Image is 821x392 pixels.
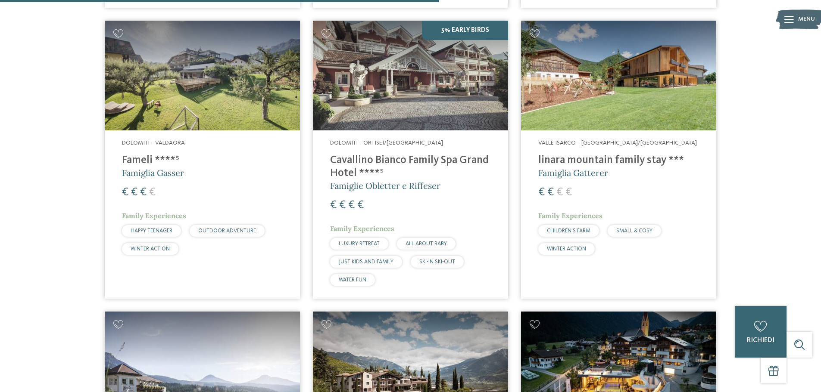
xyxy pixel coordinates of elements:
[339,277,366,283] span: WATER FUN
[330,224,394,233] span: Family Experiences
[330,154,491,180] h4: Cavallino Bianco Family Spa Grand Hotel ****ˢ
[538,140,697,146] span: Valle Isarco – [GEOGRAPHIC_DATA]/[GEOGRAPHIC_DATA]
[313,21,508,130] img: Family Spa Grand Hotel Cavallino Bianco ****ˢ
[357,200,364,211] span: €
[547,228,590,234] span: CHILDREN’S FARM
[330,200,337,211] span: €
[406,241,447,247] span: ALL ABOUT BABY
[122,211,186,220] span: Family Experiences
[330,140,443,146] span: Dolomiti – Ortisei/[GEOGRAPHIC_DATA]
[105,21,300,130] img: Cercate un hotel per famiglie? Qui troverete solo i migliori!
[330,180,440,191] span: Famiglie Obletter e Riffeser
[131,228,172,234] span: HAPPY TEENAGER
[538,187,545,198] span: €
[521,21,716,130] img: Cercate un hotel per famiglie? Qui troverete solo i migliori!
[339,241,380,247] span: LUXURY RETREAT
[735,306,787,358] a: richiedi
[538,211,602,220] span: Family Experiences
[556,187,563,198] span: €
[131,187,137,198] span: €
[149,187,156,198] span: €
[122,140,185,146] span: Dolomiti – Valdaora
[538,167,608,178] span: Famiglia Gatterer
[131,246,170,252] span: WINTER ACTION
[122,167,184,178] span: Famiglia Gasser
[616,228,652,234] span: SMALL & COSY
[339,259,393,265] span: JUST KIDS AND FAMILY
[747,337,774,344] span: richiedi
[122,187,128,198] span: €
[339,200,346,211] span: €
[105,21,300,298] a: Cercate un hotel per famiglie? Qui troverete solo i migliori! Dolomiti – Valdaora Fameli ****ˢ Fa...
[419,259,455,265] span: SKI-IN SKI-OUT
[198,228,256,234] span: OUTDOOR ADVENTURE
[538,154,699,167] h4: linara mountain family stay ***
[565,187,572,198] span: €
[547,246,586,252] span: WINTER ACTION
[348,200,355,211] span: €
[313,21,508,298] a: Cercate un hotel per famiglie? Qui troverete solo i migliori! 5% Early Birds Dolomiti – Ortisei/[...
[521,21,716,298] a: Cercate un hotel per famiglie? Qui troverete solo i migliori! Valle Isarco – [GEOGRAPHIC_DATA]/[G...
[140,187,147,198] span: €
[547,187,554,198] span: €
